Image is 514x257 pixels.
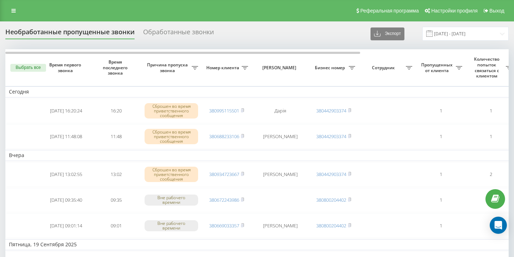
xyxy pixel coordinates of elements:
[209,222,239,229] a: 380669033357
[209,171,239,177] a: 380934723667
[145,167,198,182] div: Сброшен во время приветственного сообщения
[10,64,46,72] button: Выбрать все
[252,99,309,123] td: Дарія
[41,162,91,187] td: [DATE] 13:02:55
[91,188,141,212] td: 09:35
[312,65,349,71] span: Бизнес номер
[252,213,309,238] td: [PERSON_NAME]
[252,125,309,149] td: [PERSON_NAME]
[145,62,192,73] span: Причина пропуска звонка
[41,99,91,123] td: [DATE] 16:20:24
[41,188,91,212] td: [DATE] 09:35:40
[362,65,406,71] span: Сотрудник
[431,8,478,14] span: Настройки профиля
[5,28,135,39] div: Необработанные пропущенные звонки
[145,129,198,145] div: Сброшен во время приветственного сообщения
[316,107,346,114] a: 380442903374
[416,188,466,212] td: 1
[469,56,506,79] span: Количество попыток связаться с клиентом
[143,28,214,39] div: Обработанные звонки
[209,133,239,140] a: 380688233106
[47,62,85,73] span: Время первого звонка
[91,99,141,123] td: 16:20
[360,8,419,14] span: Реферальная программа
[205,65,242,71] span: Номер клиента
[41,213,91,238] td: [DATE] 09:01:14
[41,125,91,149] td: [DATE] 11:48:08
[416,213,466,238] td: 1
[316,197,346,203] a: 380800204402
[145,220,198,231] div: Вне рабочего времени
[489,8,504,14] span: Выход
[91,213,141,238] td: 09:01
[316,222,346,229] a: 380800204402
[209,197,239,203] a: 380672243986
[419,62,456,73] span: Пропущенных от клиента
[258,65,303,71] span: [PERSON_NAME]
[416,162,466,187] td: 1
[490,217,507,234] div: Open Intercom Messenger
[91,125,141,149] td: 11:48
[252,162,309,187] td: [PERSON_NAME]
[97,59,135,76] span: Время последнего звонка
[316,171,346,177] a: 380442903374
[416,99,466,123] td: 1
[209,107,239,114] a: 380995115501
[371,27,404,40] button: Экспорт
[316,133,346,140] a: 380442903374
[416,125,466,149] td: 1
[91,162,141,187] td: 13:02
[145,195,198,205] div: Вне рабочего времени
[145,103,198,119] div: Сброшен во время приветственного сообщения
